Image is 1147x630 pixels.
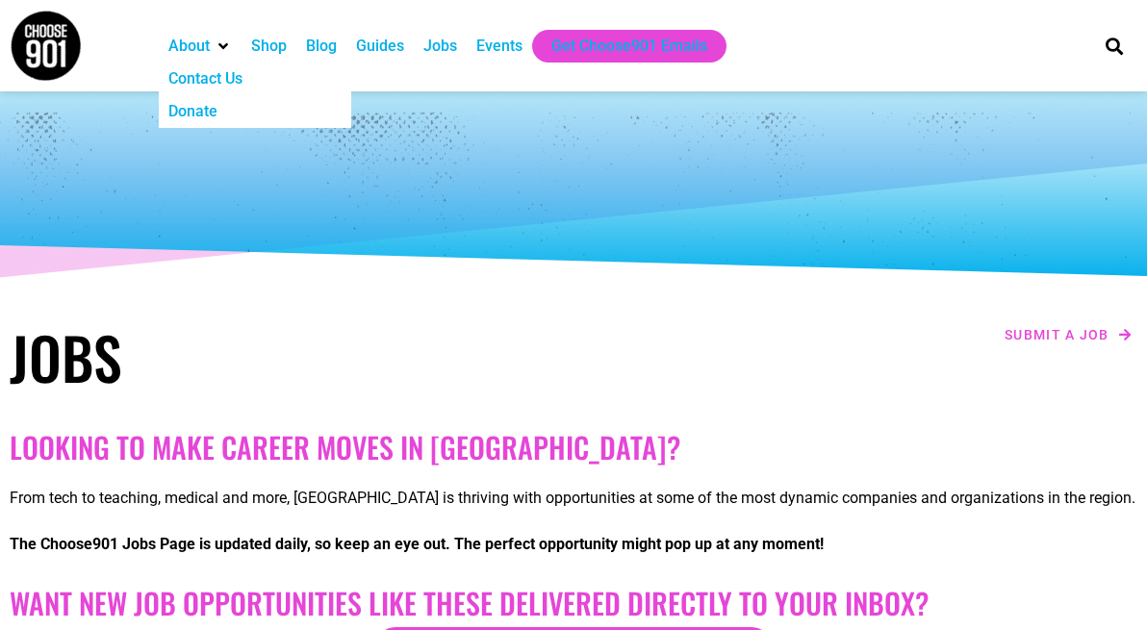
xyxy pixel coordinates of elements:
a: Blog [306,35,337,58]
a: Events [476,35,523,58]
a: Submit a job [999,322,1137,347]
a: Guides [356,35,404,58]
a: Donate [168,100,217,123]
nav: Main nav [159,30,1072,63]
div: Search [1098,30,1130,62]
a: About [168,35,210,58]
a: Contact Us [168,67,242,90]
h2: Looking to make career moves in [GEOGRAPHIC_DATA]? [10,430,1137,465]
h2: Want New Job Opportunities like these Delivered Directly to your Inbox? [10,586,1137,620]
a: Shop [251,35,287,58]
span: Submit a job [1005,328,1109,341]
div: About [159,30,242,63]
h1: Jobs [10,322,564,391]
p: From tech to teaching, medical and more, [GEOGRAPHIC_DATA] is thriving with opportunities at some... [10,487,1137,510]
a: Jobs [423,35,457,58]
strong: The Choose901 Jobs Page is updated daily, so keep an eye out. The perfect opportunity might pop u... [10,535,824,553]
a: Get Choose901 Emails [551,35,707,58]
